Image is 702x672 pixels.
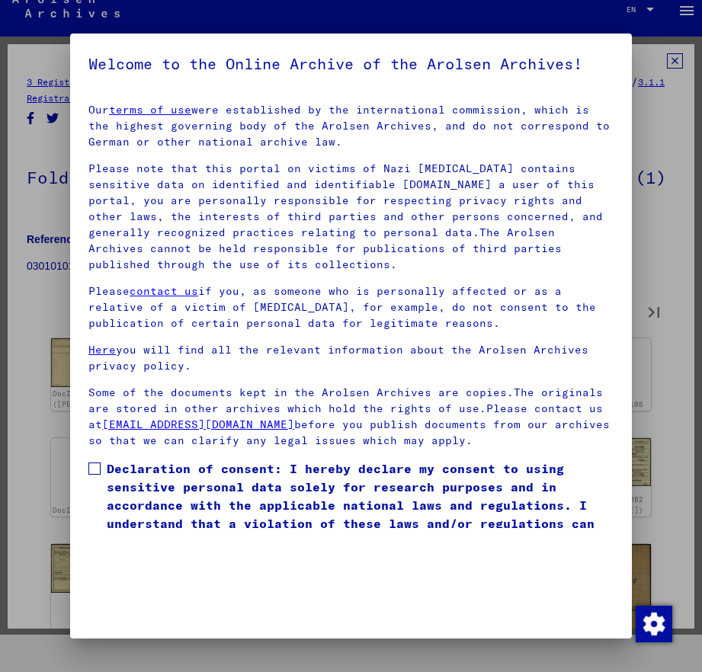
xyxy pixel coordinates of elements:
[88,161,614,273] p: Please note that this portal on victims of Nazi [MEDICAL_DATA] contains sensitive data on identif...
[88,102,614,150] p: Our were established by the international commission, which is the highest governing body of the ...
[88,343,116,357] a: Here
[88,342,614,374] p: you will find all the relevant information about the Arolsen Archives privacy policy.
[635,605,672,642] div: Change consent
[88,283,614,331] p: Please if you, as someone who is personally affected or as a relative of a victim of [MEDICAL_DAT...
[88,52,614,76] h5: Welcome to the Online Archive of the Arolsen Archives!
[130,284,198,298] a: contact us
[636,606,672,642] img: Change consent
[102,418,294,431] a: [EMAIL_ADDRESS][DOMAIN_NAME]
[107,459,614,551] span: Declaration of consent: I hereby declare my consent to using sensitive personal data solely for r...
[88,385,614,449] p: Some of the documents kept in the Arolsen Archives are copies.The originals are stored in other a...
[109,103,191,117] a: terms of use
